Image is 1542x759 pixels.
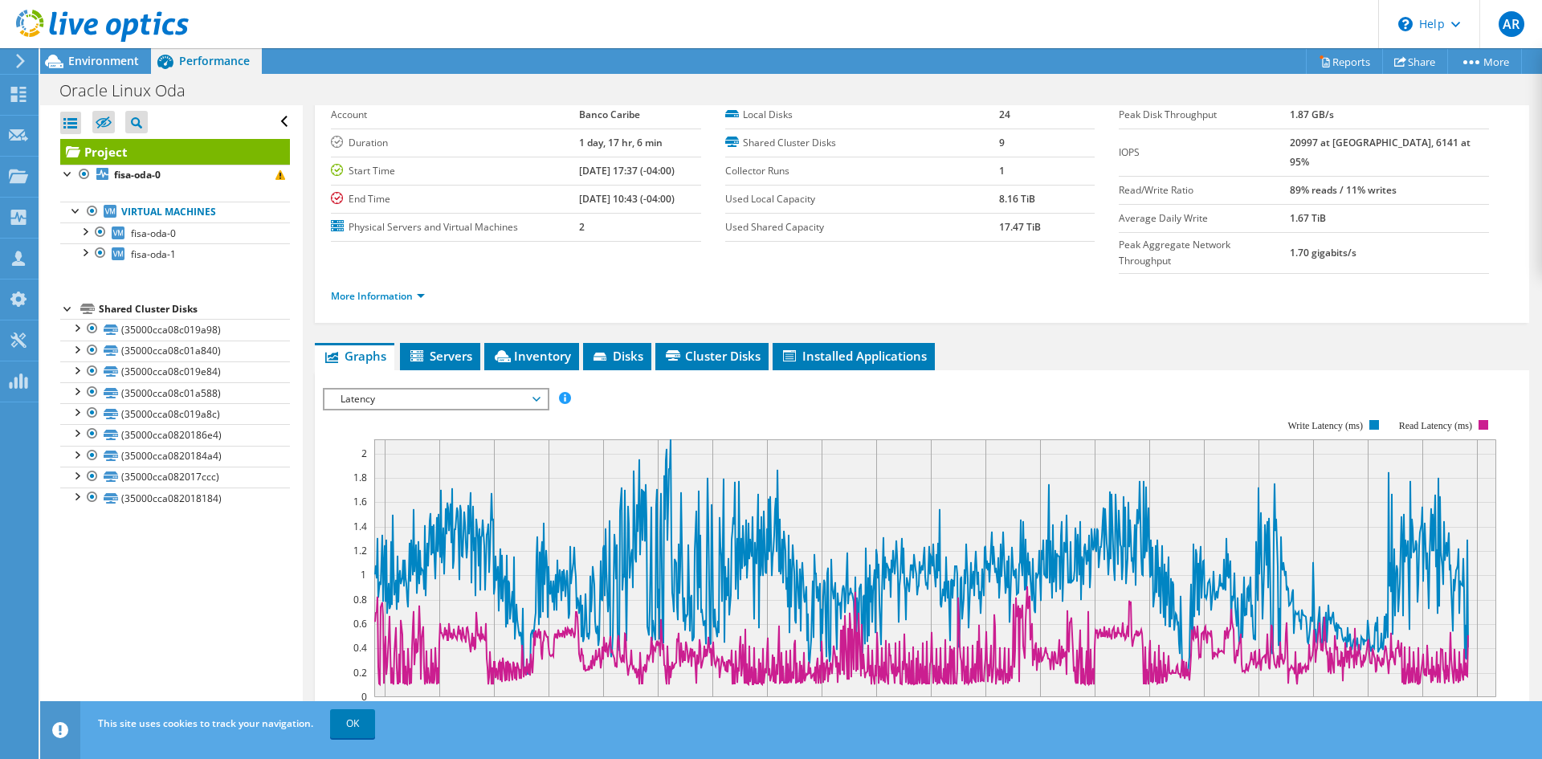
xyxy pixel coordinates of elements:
[408,348,472,364] span: Servers
[60,446,290,467] a: (35000cca0820184a4)
[725,163,999,179] label: Collector Runs
[353,666,367,679] text: 0.2
[361,447,367,460] text: 2
[331,107,579,123] label: Account
[999,220,1041,234] b: 17.47 TiB
[579,220,585,234] b: 2
[1399,420,1472,431] text: Read Latency (ms)
[579,136,663,149] b: 1 day, 17 hr, 6 min
[60,341,290,361] a: (35000cca08c01a840)
[1290,183,1397,197] b: 89% reads / 11% writes
[60,319,290,340] a: (35000cca08c019a98)
[331,289,425,303] a: More Information
[591,348,643,364] span: Disks
[999,108,1010,121] b: 24
[579,192,675,206] b: [DATE] 10:43 (-04:00)
[114,168,161,182] b: fisa-oda-0
[353,617,367,630] text: 0.6
[579,108,640,121] b: Banco Caribe
[131,226,176,240] span: fisa-oda-0
[60,222,290,243] a: fisa-oda-0
[999,136,1005,149] b: 9
[1290,136,1471,169] b: 20997 at [GEOGRAPHIC_DATA], 6141 at 95%
[60,139,290,165] a: Project
[999,164,1005,178] b: 1
[999,192,1035,206] b: 8.16 TiB
[60,424,290,445] a: (35000cca0820186e4)
[60,488,290,508] a: (35000cca082018184)
[353,520,367,533] text: 1.4
[60,165,290,186] a: fisa-oda-0
[1499,11,1524,37] span: AR
[1290,108,1334,121] b: 1.87 GB/s
[1119,107,1290,123] label: Peak Disk Throughput
[361,690,367,704] text: 0
[60,403,290,424] a: (35000cca08c019a8c)
[60,382,290,403] a: (35000cca08c01a588)
[353,471,367,484] text: 1.8
[1119,182,1290,198] label: Read/Write Ratio
[579,164,675,178] b: [DATE] 17:37 (-04:00)
[179,53,250,68] span: Performance
[60,202,290,222] a: Virtual Machines
[1382,49,1448,74] a: Share
[725,135,999,151] label: Shared Cluster Disks
[330,709,375,738] a: OK
[60,243,290,264] a: fisa-oda-1
[1447,49,1522,74] a: More
[60,467,290,488] a: (35000cca082017ccc)
[781,348,927,364] span: Installed Applications
[725,107,999,123] label: Local Disks
[353,593,367,606] text: 0.8
[331,191,579,207] label: End Time
[353,641,367,655] text: 0.4
[1119,210,1290,226] label: Average Daily Write
[353,495,367,508] text: 1.6
[98,716,313,730] span: This site uses cookies to track your navigation.
[353,544,367,557] text: 1.2
[361,568,366,581] text: 1
[60,361,290,382] a: (35000cca08c019e84)
[1119,145,1290,161] label: IOPS
[492,348,571,364] span: Inventory
[68,53,139,68] span: Environment
[663,348,761,364] span: Cluster Disks
[332,390,539,409] span: Latency
[99,300,290,319] div: Shared Cluster Disks
[52,82,210,100] h1: Oracle Linux Oda
[331,219,579,235] label: Physical Servers and Virtual Machines
[331,135,579,151] label: Duration
[725,191,999,207] label: Used Local Capacity
[1306,49,1383,74] a: Reports
[1290,211,1326,225] b: 1.67 TiB
[1398,17,1413,31] svg: \n
[1288,420,1363,431] text: Write Latency (ms)
[131,247,176,261] span: fisa-oda-1
[331,163,579,179] label: Start Time
[1119,237,1290,269] label: Peak Aggregate Network Throughput
[725,219,999,235] label: Used Shared Capacity
[1290,246,1356,259] b: 1.70 gigabits/s
[323,348,386,364] span: Graphs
